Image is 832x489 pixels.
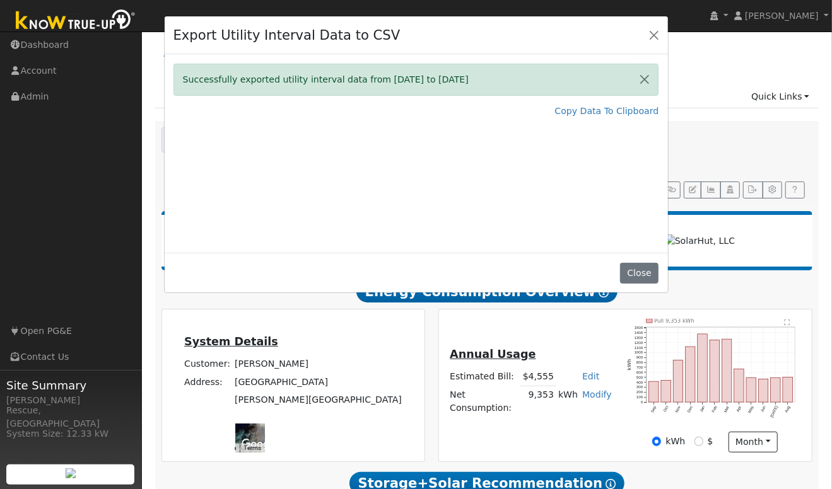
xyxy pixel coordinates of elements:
[173,25,401,45] h4: Export Utility Interval Data to CSV
[620,263,659,284] button: Close
[631,64,658,95] button: Close
[173,64,659,96] div: Successfully exported utility interval data from [DATE] to [DATE]
[555,105,659,118] a: Copy Data To Clipboard
[645,26,663,43] button: Close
